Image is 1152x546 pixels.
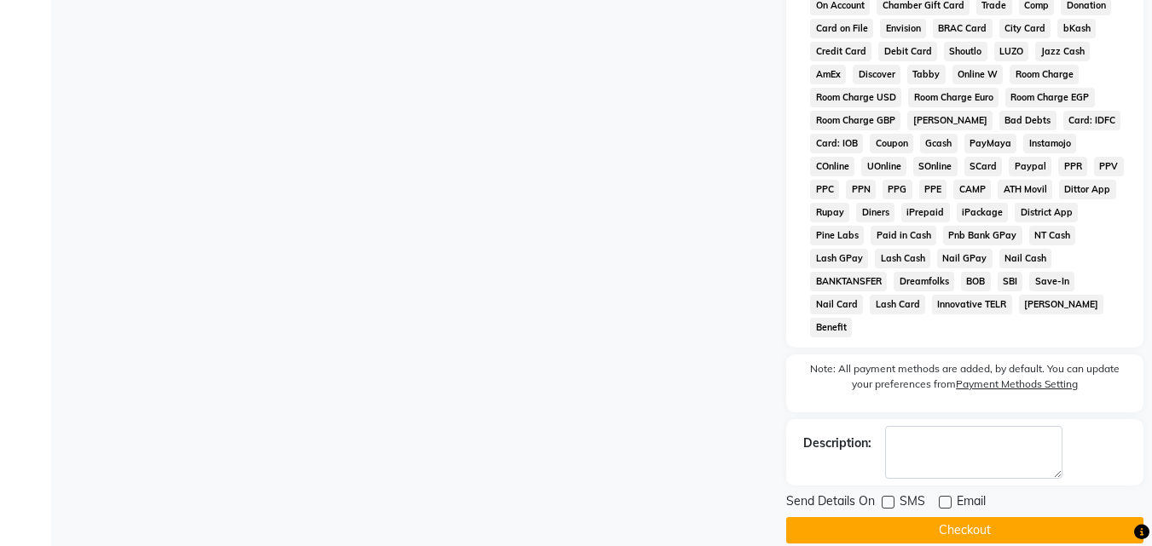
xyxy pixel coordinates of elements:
span: PPG [883,180,912,199]
span: Pine Labs [810,226,864,245]
span: iPrepaid [901,203,950,222]
span: UOnline [861,157,906,176]
span: Tabby [907,65,946,84]
span: Instamojo [1023,134,1076,153]
span: BRAC Card [933,19,993,38]
span: NT Cash [1029,226,1076,245]
span: Lash Cash [875,249,930,268]
span: Credit Card [810,42,871,61]
span: City Card [999,19,1051,38]
button: Checkout [786,517,1143,543]
span: SMS [900,492,925,514]
span: PPE [919,180,947,199]
span: PPR [1058,157,1087,176]
span: PPV [1094,157,1124,176]
span: Coupon [870,134,913,153]
span: Debit Card [878,42,937,61]
span: Innovative TELR [932,295,1012,314]
span: Nail Cash [999,249,1052,268]
span: Nail Card [810,295,863,314]
span: Diners [856,203,894,222]
span: Send Details On [786,492,875,514]
div: Description: [803,434,871,452]
label: Payment Methods Setting [956,376,1078,392]
span: SCard [964,157,1003,176]
span: Jazz Cash [1035,42,1090,61]
span: Room Charge GBP [810,111,900,130]
span: Dreamfolks [894,272,954,291]
span: Nail GPay [937,249,993,268]
span: LUZO [994,42,1029,61]
span: ATH Movil [998,180,1052,199]
span: CAMP [953,180,991,199]
span: Room Charge Euro [908,88,999,107]
span: Benefit [810,318,852,337]
span: Paid in Cash [871,226,936,245]
span: bKash [1057,19,1096,38]
span: Card on File [810,19,873,38]
span: Card: IDFC [1063,111,1121,130]
span: Lash GPay [810,249,868,268]
span: COnline [810,157,854,176]
span: Pnb Bank GPay [943,226,1022,245]
span: Room Charge USD [810,88,901,107]
span: SBI [998,272,1023,291]
span: iPackage [957,203,1009,222]
span: [PERSON_NAME] [907,111,993,130]
span: PPC [810,180,839,199]
span: PPN [846,180,876,199]
span: Card: IOB [810,134,863,153]
span: Save-In [1029,272,1074,291]
span: Email [957,492,986,514]
span: Room Charge EGP [1005,88,1095,107]
span: PayMaya [964,134,1017,153]
span: Online W [952,65,1004,84]
span: BANKTANSFER [810,272,887,291]
span: Rupay [810,203,849,222]
span: Lash Card [870,295,925,314]
span: Discover [853,65,900,84]
span: Room Charge [1010,65,1079,84]
span: [PERSON_NAME] [1019,295,1104,314]
span: Dittor App [1059,180,1116,199]
span: Bad Debts [999,111,1056,130]
span: Shoutlo [944,42,987,61]
span: District App [1015,203,1078,222]
span: Gcash [920,134,958,153]
span: BOB [961,272,991,291]
span: Envision [880,19,926,38]
span: Paypal [1009,157,1051,176]
label: Note: All payment methods are added, by default. You can update your preferences from [803,361,1126,399]
span: AmEx [810,65,846,84]
span: SOnline [913,157,958,176]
